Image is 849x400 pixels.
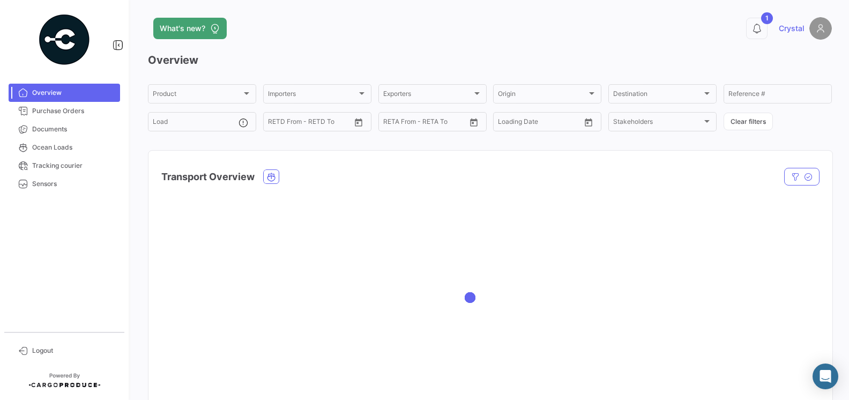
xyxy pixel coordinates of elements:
[613,92,702,99] span: Destination
[383,92,472,99] span: Exporters
[32,88,116,98] span: Overview
[32,179,116,189] span: Sensors
[406,120,445,127] input: To
[148,53,832,68] h3: Overview
[9,175,120,193] a: Sensors
[779,23,804,34] span: Crystal
[161,169,255,184] h4: Transport Overview
[32,161,116,171] span: Tracking courier
[9,120,120,138] a: Documents
[498,92,587,99] span: Origin
[724,113,773,130] button: Clear filters
[813,364,838,389] div: Abrir Intercom Messenger
[466,114,482,130] button: Open calendar
[268,120,283,127] input: From
[32,106,116,116] span: Purchase Orders
[498,120,513,127] input: From
[38,13,91,66] img: powered-by.png
[9,157,120,175] a: Tracking courier
[264,170,279,183] button: Ocean
[351,114,367,130] button: Open calendar
[160,23,205,34] span: What's new?
[268,92,357,99] span: Importers
[809,17,832,40] img: placeholder-user.png
[9,102,120,120] a: Purchase Orders
[9,138,120,157] a: Ocean Loads
[520,120,560,127] input: To
[580,114,597,130] button: Open calendar
[32,143,116,152] span: Ocean Loads
[9,84,120,102] a: Overview
[383,120,398,127] input: From
[153,92,242,99] span: Product
[32,346,116,355] span: Logout
[613,120,702,127] span: Stakeholders
[32,124,116,134] span: Documents
[291,120,330,127] input: To
[153,18,227,39] button: What's new?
